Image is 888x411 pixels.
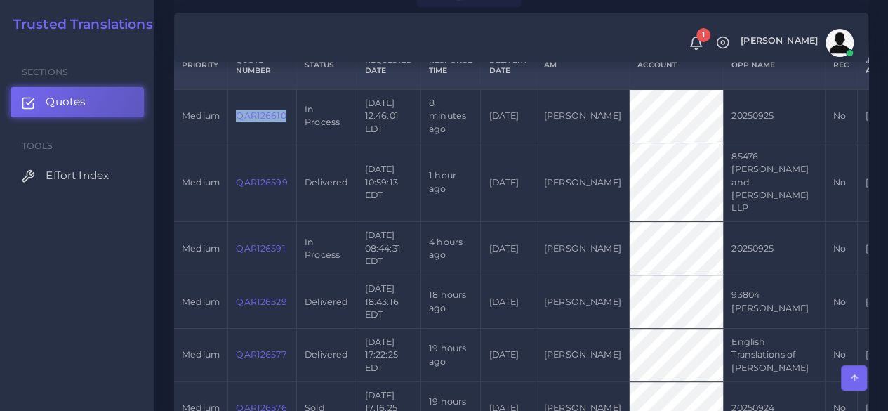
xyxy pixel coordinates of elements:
[420,329,480,382] td: 19 hours ago
[481,275,536,329] td: [DATE]
[182,110,220,121] span: medium
[236,296,286,307] a: QAR126529
[481,329,536,382] td: [DATE]
[182,243,220,254] span: medium
[236,349,286,360] a: QAR126577
[825,329,857,382] td: No
[741,37,818,46] span: [PERSON_NAME]
[825,143,857,221] td: No
[481,143,536,221] td: [DATE]
[481,222,536,275] td: [DATE]
[296,143,357,221] td: Delivered
[724,329,826,382] td: English Translations of [PERSON_NAME]
[536,329,629,382] td: [PERSON_NAME]
[4,17,153,33] a: Trusted Translations
[825,89,857,143] td: No
[724,222,826,275] td: 20250925
[536,275,629,329] td: [PERSON_NAME]
[724,143,826,221] td: 85476 [PERSON_NAME] and [PERSON_NAME] LLP
[357,222,420,275] td: [DATE] 08:44:31 EDT
[357,143,420,221] td: [DATE] 10:59:13 EDT
[46,168,109,183] span: Effort Index
[296,329,357,382] td: Delivered
[46,94,86,110] span: Quotes
[22,67,68,77] span: Sections
[296,89,357,143] td: In Process
[182,296,220,307] span: medium
[734,29,859,57] a: [PERSON_NAME]avatar
[420,89,480,143] td: 8 minutes ago
[420,222,480,275] td: 4 hours ago
[296,275,357,329] td: Delivered
[296,222,357,275] td: In Process
[22,141,53,151] span: Tools
[182,177,220,188] span: medium
[696,28,710,42] span: 1
[357,329,420,382] td: [DATE] 17:22:25 EDT
[481,89,536,143] td: [DATE]
[11,161,144,190] a: Effort Index
[11,87,144,117] a: Quotes
[826,29,854,57] img: avatar
[236,243,285,254] a: QAR126591
[825,222,857,275] td: No
[724,275,826,329] td: 93804 [PERSON_NAME]
[236,177,287,188] a: QAR126599
[357,89,420,143] td: [DATE] 12:46:01 EDT
[236,110,286,121] a: QAR126610
[536,222,629,275] td: [PERSON_NAME]
[536,143,629,221] td: [PERSON_NAME]
[825,275,857,329] td: No
[420,275,480,329] td: 18 hours ago
[536,89,629,143] td: [PERSON_NAME]
[724,89,826,143] td: 20250925
[420,143,480,221] td: 1 hour ago
[684,36,708,51] a: 1
[182,349,220,360] span: medium
[357,275,420,329] td: [DATE] 18:43:16 EDT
